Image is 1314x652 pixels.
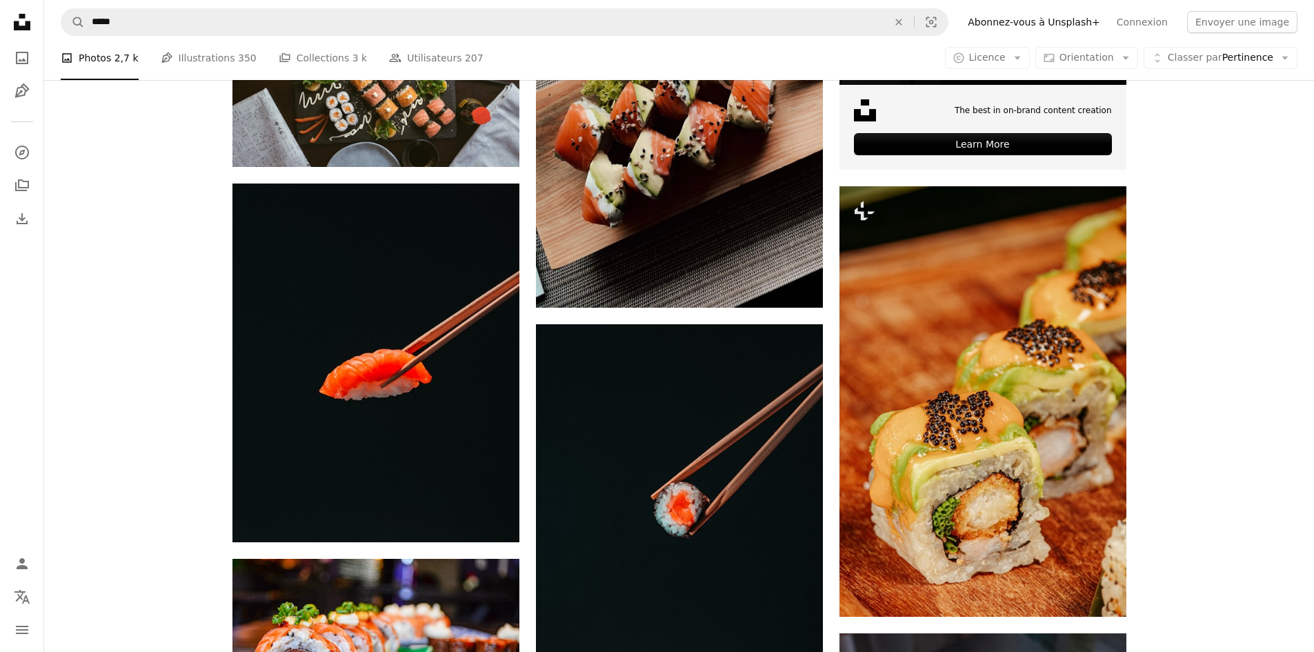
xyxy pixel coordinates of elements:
button: Orientation [1035,47,1138,69]
button: Menu [8,616,36,644]
img: file-1631678316303-ed18b8b5cb9cimage [854,99,876,121]
a: Accueil — Unsplash [8,8,36,39]
div: Learn More [854,133,1112,155]
a: Illustrations 350 [161,36,257,80]
a: Utilisateurs 207 [389,36,484,80]
button: Licence [945,47,1030,69]
a: Photos [8,44,36,72]
a: Connexion [1108,11,1176,33]
button: Envoyer une image [1187,11,1297,33]
button: Classer parPertinence [1144,47,1297,69]
button: Langue [8,583,36,611]
span: 3 k [352,50,367,66]
a: ampoule orange et blanche [536,497,823,510]
img: sushi sur assiette en céramique noire [232,6,519,167]
span: Orientation [1059,52,1114,63]
a: Historique de téléchargement [8,205,36,233]
a: Collections 3 k [279,36,367,80]
span: Pertinence [1168,51,1273,65]
a: Un gros plan de sushis sur une planche à découper [839,395,1126,407]
a: sushi sur assiette en céramique noire [232,80,519,92]
button: Effacer [884,9,914,35]
span: Licence [969,52,1006,63]
span: 207 [465,50,484,66]
a: fleur d’oranger sur fond noir [232,357,519,369]
a: Connexion / S’inscrire [8,550,36,577]
span: Classer par [1168,52,1222,63]
a: Collections [8,172,36,199]
button: Rechercher sur Unsplash [61,9,85,35]
a: Abonnez-vous à Unsplash+ [959,11,1108,33]
button: Recherche de visuels [915,9,948,35]
span: The best in on-brand content creation [955,105,1112,117]
a: Illustrations [8,77,36,105]
img: Un gros plan de sushis sur une planche à découper [839,186,1126,617]
form: Rechercher des visuels sur tout le site [61,8,948,36]
span: 350 [238,50,257,66]
img: fleur d’oranger sur fond noir [232,184,519,542]
a: Explorer [8,139,36,166]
